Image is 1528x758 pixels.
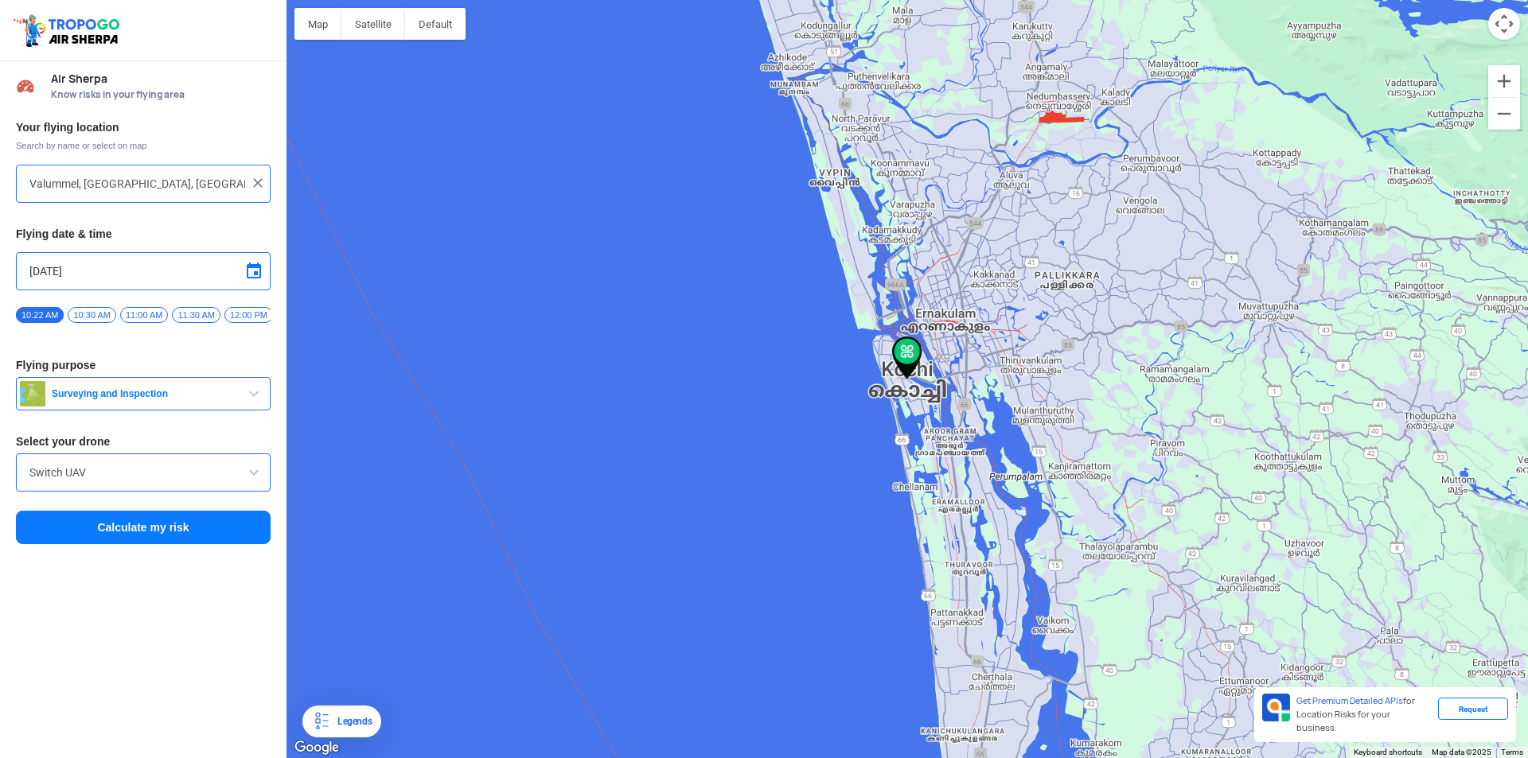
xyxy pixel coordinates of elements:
img: Google [290,737,343,758]
a: Open this area in Google Maps (opens a new window) [290,737,343,758]
span: 11:30 AM [172,307,220,323]
button: Show street map [294,8,341,40]
span: Surveying and Inspection [45,387,244,400]
button: Surveying and Inspection [16,377,271,410]
span: 11:00 AM [120,307,168,323]
img: Premium APIs [1262,694,1290,721]
input: Select Date [29,262,257,281]
span: Air Sherpa [51,72,271,85]
button: Zoom out [1488,98,1520,130]
span: 10:22 AM [16,307,64,323]
button: Keyboard shortcuts [1354,747,1422,758]
span: Know risks in your flying area [51,88,271,101]
button: Calculate my risk [16,511,271,544]
div: Request [1438,698,1508,720]
h3: Your flying location [16,122,271,133]
span: Map data ©2025 [1432,748,1491,756]
button: Show satellite imagery [341,8,405,40]
span: Get Premium Detailed APIs [1296,695,1403,706]
span: Search by name or select on map [16,139,271,152]
div: Legends [331,712,372,731]
div: for Location Risks for your business. [1290,694,1438,736]
input: Search your flying location [29,174,245,193]
img: survey.png [20,381,45,406]
a: Terms [1501,748,1523,756]
h3: Flying purpose [16,360,271,371]
button: Zoom in [1488,65,1520,97]
img: Risk Scores [16,76,35,95]
h3: Flying date & time [16,228,271,239]
input: Search by name or Brand [29,463,257,482]
img: ic_close.png [250,175,266,191]
img: Legends [312,712,331,731]
h3: Select your drone [16,436,271,447]
img: ic_tgdronemaps.svg [12,12,125,49]
span: 12:00 PM [224,307,273,323]
button: Map camera controls [1488,8,1520,40]
span: 10:30 AM [68,307,115,323]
